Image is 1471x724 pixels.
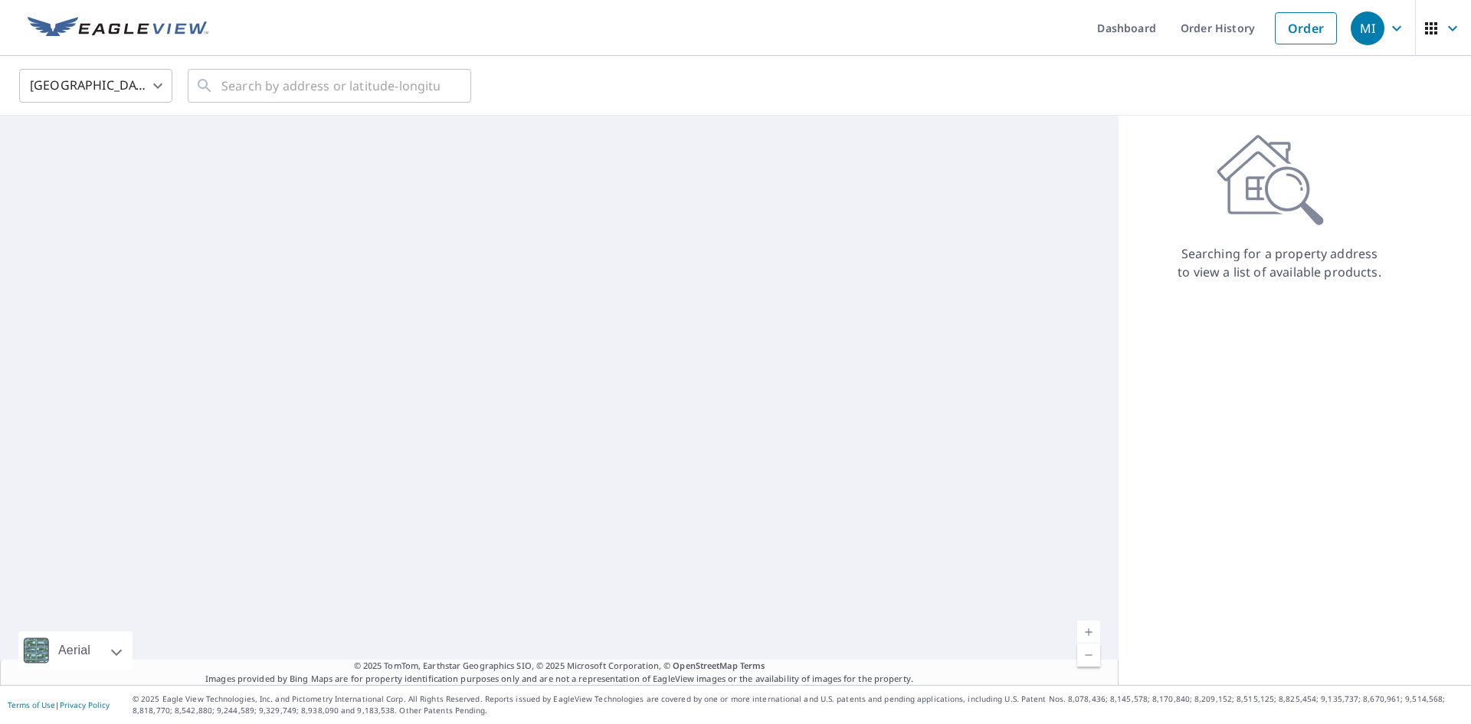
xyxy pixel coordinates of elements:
a: Terms [740,660,765,671]
div: Aerial [54,631,95,670]
a: Terms of Use [8,699,55,710]
input: Search by address or latitude-longitude [221,64,440,107]
div: MI [1351,11,1384,45]
a: Current Level 5, Zoom In [1077,621,1100,644]
img: EV Logo [28,17,208,40]
a: Current Level 5, Zoom Out [1077,644,1100,667]
a: Privacy Policy [60,699,110,710]
p: © 2025 Eagle View Technologies, Inc. and Pictometry International Corp. All Rights Reserved. Repo... [133,693,1463,716]
div: [GEOGRAPHIC_DATA] [19,64,172,107]
span: © 2025 TomTom, Earthstar Geographics SIO, © 2025 Microsoft Corporation, © [354,660,765,673]
p: | [8,700,110,709]
div: Aerial [18,631,133,670]
a: OpenStreetMap [673,660,737,671]
a: Order [1275,12,1337,44]
p: Searching for a property address to view a list of available products. [1177,244,1382,281]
